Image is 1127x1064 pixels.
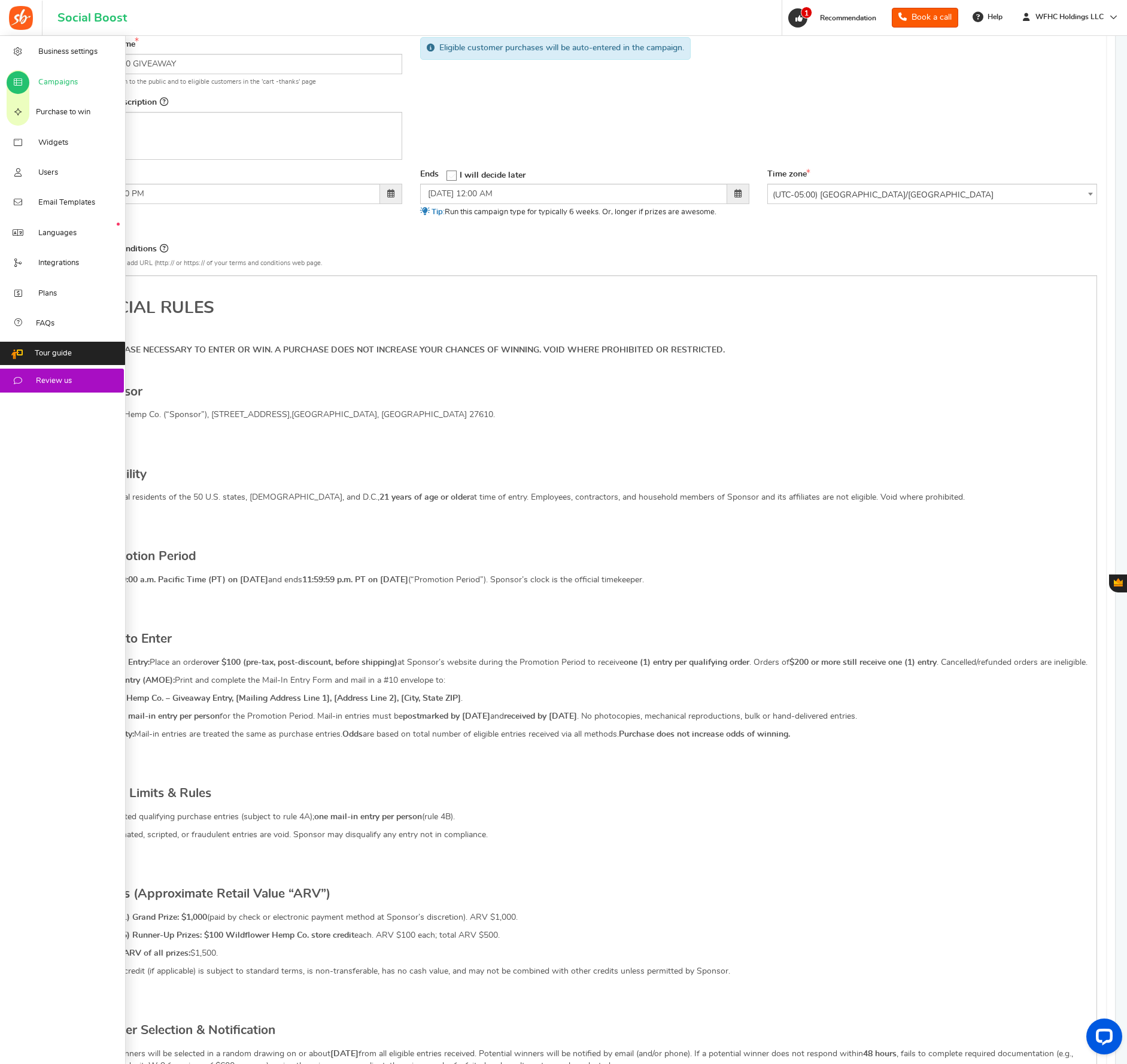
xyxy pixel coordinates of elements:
strong: 7. Winner Selection & Notification [80,1024,275,1036]
span: I will decide later [460,171,525,180]
span: Integrations [38,258,79,269]
iframe: LiveChat chat widget [1077,1014,1127,1064]
span: Gratisfaction [1114,578,1123,586]
span: Tour guide [35,348,72,359]
p: Open to legal residents of the 50 U.S. states, [DEMOGRAPHIC_DATA], and D.C., at time of entry. Em... [80,491,1089,503]
span: Business settings [38,47,98,57]
span: Description provides users with more information about your campaign. Mention details about the p... [160,97,168,107]
strong: Five (5) Runner-Up Prizes: [101,931,202,940]
em: New [117,223,120,226]
strong: NO PURCHASE NECESSARY TO ENTER OR WIN. A PURCHASE DOES NOT INCREASE YOUR CHANCES OF WINNING. VOID... [80,346,725,354]
strong: 4. How to Enter [80,633,172,645]
strong: 5. Entry Limits & Rules [80,787,211,799]
span: (UTC-05:00) America/Chicago [767,184,1097,204]
strong: 6. Prizes (Approximate Retail Value “ARV”) [80,887,330,900]
h5: Eligible customer purchases will be auto-entered in the campaign. [439,44,684,53]
span: Languages [38,228,77,239]
p: (paid by check or electronic payment method at Sponsor’s discretion). ARV $1,000. [101,911,1089,923]
span: Review us [36,376,72,387]
span: FAQs [36,318,54,329]
span: Plans [38,288,57,299]
strong: one (1) entry per qualifying order [624,658,749,667]
span: Help [985,12,1003,22]
p: $1,500. [101,947,1089,959]
p: Place an order at Sponsor’s website during the Promotion Period to receive . Orders of . Cancelle... [80,656,1089,668]
h1: Social Boost [57,11,127,25]
p: each. ARV $100 each; total ARV $500. [101,929,1089,941]
img: Social Boost [9,6,33,30]
span: Recommendation [820,14,876,22]
strong: one (1) mail-in entry per person [99,712,220,721]
p: Store credit (if applicable) is subject to standard terms, is non-transferable, has no cash value... [101,965,1089,977]
span: Tip: [432,208,445,216]
p: Unlimited qualifying purchase entries (subject to rule 4A); (rule 4B). [101,811,1089,823]
span: WFHC Holdings LLC [1031,12,1108,22]
span: 1 [801,7,812,19]
strong: postmarked by [DATE] [403,712,490,721]
p: Automated, scripted, or fraudulent entries are void. Sponsor may disqualify any entry not in comp... [101,829,1089,841]
p: Wildflower Hemp Co. (“Sponsor”), [STREET_ADDRESS], [GEOGRAPHIC_DATA], [GEOGRAPHIC_DATA] 27610 . [80,409,1089,421]
strong: 11:59:59 p.m. PT on [DATE] [302,576,408,584]
strong: OFFICIAL RULES [80,300,214,317]
strong: One (1) Grand Prize: [101,913,179,922]
strong: $100 Wildflower Hemp Co. store credit [204,931,354,940]
strong: $1,000 [181,913,207,922]
span: Purchase to win [36,107,90,118]
label: Time zone [767,169,810,181]
a: Book a call [892,8,958,28]
strong: Purchase does not increase odds of winning. [619,730,790,738]
strong: 48 hours [863,1050,897,1058]
a: 1 Recommendation [787,8,882,28]
strong: Wildflower Hemp Co. – Giveaway Entry, [Mailing Address Line 1], [Address Line 2], [City, State ZIP] [80,694,461,703]
strong: Total ARV of all prizes: [101,949,190,957]
p: Print and complete the Mail-In Entry Form and mail in a #10 envelope to: [80,674,1089,686]
strong: B. Mail-In Entry (AMOE): [80,676,175,685]
p: Limit for the Promotion Period. Mail-in entries must be and . No photocopies, mechanical reproduc... [80,710,1089,722]
p: Begins and ends (“Promotion Period”). Sponsor’s clock is the official timekeeper. [80,574,1089,586]
span: Email Templates [38,197,95,208]
p: . [80,692,1089,704]
strong: one mail-in entry per person [314,813,422,821]
strong: received by [DATE] [504,712,577,721]
span: Enter the Terms and Conditions of your campaign [160,244,168,253]
strong: 3. Promotion Period [80,550,196,563]
p: Mail-in entries are treated the same as purchase entries. are based on total number of eligible e... [80,728,1089,740]
strong: 12:00:00 a.m. Pacific Time (PT) on [DATE] [105,576,268,584]
strong: [DATE] [330,1050,359,1058]
strong: 21 years of age or older [379,493,470,501]
span: Widgets [38,138,68,148]
label: Ends [420,169,439,181]
button: Gratisfaction [1109,574,1127,592]
span: Campaigns [38,77,78,88]
strong: over $100 (pre-tax, post-discount, before shipping) [203,658,397,667]
strong: Odds [342,730,363,738]
p: Run this campaign type for typically 6 weeks. Or, longer if prizes are awesome. [420,207,750,218]
a: Help [968,7,1008,26]
small: This will be shown to the public and to eligible customers in the 'cart -thanks' page [72,77,402,86]
strong: $200 or more still receive one (1) entry [789,658,937,667]
small: You can also add URL (http:// or https:// of your terms and conditions web page. [72,260,323,266]
span: Users [38,168,58,178]
div: Editor, competition_desc [72,112,402,160]
span: (UTC-05:00) America/Chicago [768,184,1096,206]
